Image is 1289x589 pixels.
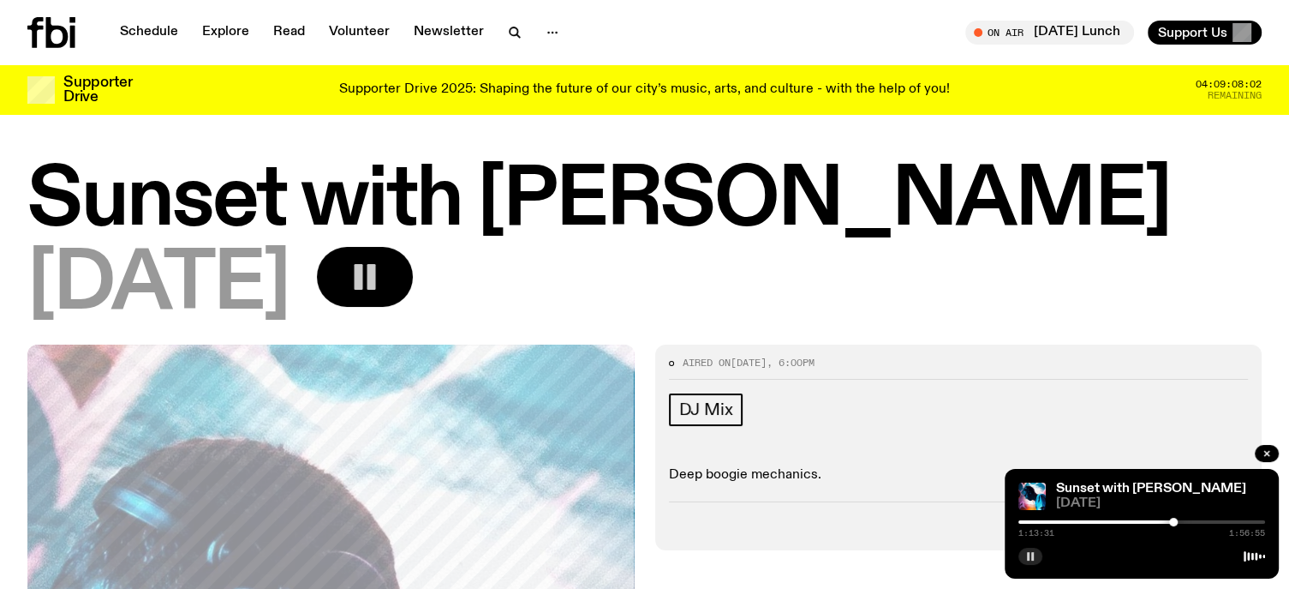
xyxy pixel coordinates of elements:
[669,467,1249,484] p: Deep boogie mechanics.
[1148,21,1262,45] button: Support Us
[1196,80,1262,89] span: 04:09:08:02
[965,21,1134,45] button: On Air[DATE] Lunch
[319,21,400,45] a: Volunteer
[767,356,815,370] span: , 6:00pm
[63,75,132,105] h3: Supporter Drive
[1018,483,1046,510] img: Simon Caldwell stands side on, looking downwards. He has headphones on. Behind him is a brightly ...
[1208,91,1262,100] span: Remaining
[1229,529,1265,538] span: 1:56:55
[403,21,494,45] a: Newsletter
[263,21,315,45] a: Read
[110,21,188,45] a: Schedule
[1056,482,1246,496] a: Sunset with [PERSON_NAME]
[1056,497,1265,510] span: [DATE]
[1158,25,1227,40] span: Support Us
[679,400,733,419] span: DJ Mix
[731,356,767,370] span: [DATE]
[192,21,260,45] a: Explore
[27,247,289,324] span: [DATE]
[1018,529,1054,538] span: 1:13:31
[683,356,731,370] span: Aired on
[669,394,743,426] a: DJ Mix
[27,163,1262,240] h1: Sunset with [PERSON_NAME]
[339,82,950,98] p: Supporter Drive 2025: Shaping the future of our city’s music, arts, and culture - with the help o...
